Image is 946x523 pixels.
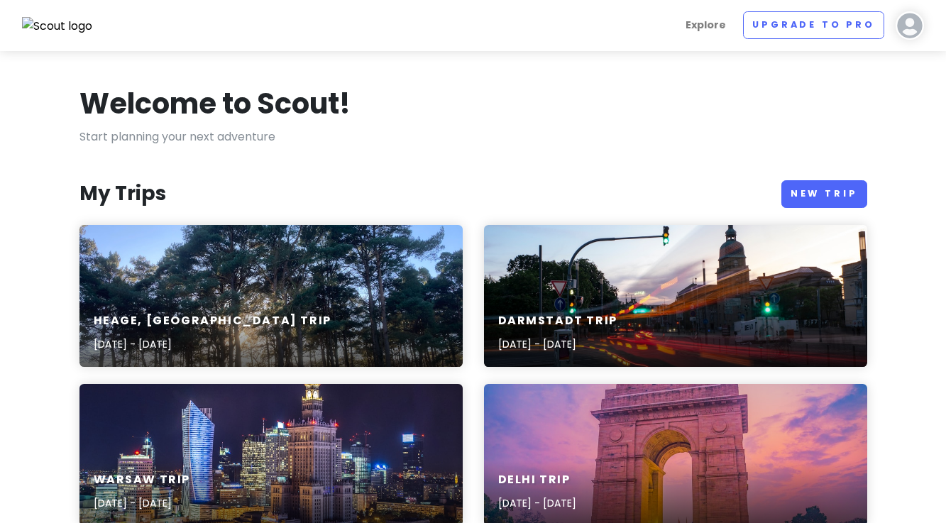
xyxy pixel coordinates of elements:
h1: Welcome to Scout! [79,85,351,122]
p: [DATE] - [DATE] [498,336,617,352]
p: [DATE] - [DATE] [498,495,576,511]
img: Scout logo [22,17,93,35]
img: User profile [896,11,924,40]
a: New Trip [781,180,867,208]
p: [DATE] - [DATE] [94,495,191,511]
a: a city street with traffic lights and a clock tower in the backgroundDarmstadt Trip[DATE] - [DATE] [484,225,867,367]
a: Upgrade to Pro [743,11,884,39]
h6: Heage, [GEOGRAPHIC_DATA] Trip [94,314,331,329]
p: Start planning your next adventure [79,128,867,146]
p: [DATE] - [DATE] [94,336,331,352]
h6: Darmstadt Trip [498,314,617,329]
a: Explore [680,11,732,39]
h6: Delhi Trip [498,473,576,488]
h6: Warsaw Trip [94,473,191,488]
a: the sun is shining through the trees in the forestHeage, [GEOGRAPHIC_DATA] Trip[DATE] - [DATE] [79,225,463,367]
h3: My Trips [79,181,166,207]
